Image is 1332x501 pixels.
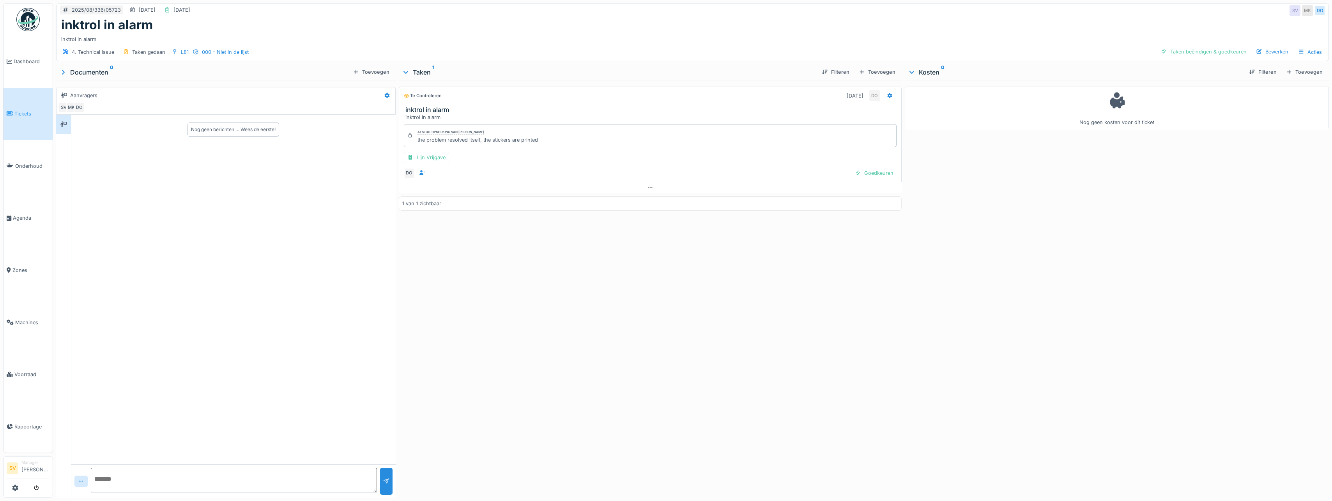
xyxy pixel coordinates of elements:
[12,266,50,274] span: Zones
[4,140,53,192] a: Onderhoud
[61,18,153,32] h1: inktrol in alarm
[173,6,190,14] div: [DATE]
[1253,46,1291,57] div: Bewerken
[70,92,97,99] div: Aanvragers
[72,6,121,14] div: 2025/08/336/05723
[847,92,863,99] div: [DATE]
[4,36,53,88] a: Dashboard
[852,168,897,178] div: Goedkeuren
[869,90,880,101] div: DO
[21,460,50,465] div: Manager
[13,214,50,222] span: Agenda
[941,68,945,77] sup: 0
[1290,5,1300,16] div: SV
[910,90,1324,126] div: Nog geen kosten voor dit ticket
[1158,46,1250,57] div: Taken beëindigen & goedkeuren
[404,152,449,163] div: Lijn Vrijgave
[402,200,441,207] div: 1 van 1 zichtbaar
[15,162,50,170] span: Onderhoud
[4,192,53,244] a: Agenda
[404,92,442,99] div: Te controleren
[417,130,484,135] div: Afsluit opmerking van [PERSON_NAME]
[404,168,415,179] div: DO
[74,102,85,113] div: DO
[21,460,50,476] li: [PERSON_NAME]
[417,136,538,144] div: the problem resolved itself, the stickers are printed
[14,423,50,430] span: Rapportage
[191,126,276,133] div: Nog geen berichten … Wees de eerste!
[1283,67,1326,77] div: Toevoegen
[139,6,156,14] div: [DATE]
[7,460,50,478] a: SV Manager[PERSON_NAME]
[7,462,18,474] li: SV
[58,102,69,113] div: SV
[350,67,393,77] div: Toevoegen
[132,48,165,56] div: Taken gedaan
[405,106,898,114] h3: inktrol in alarm
[4,296,53,348] a: Machines
[405,114,898,121] div: inktrol in alarm
[14,110,50,117] span: Tickets
[4,244,53,297] a: Zones
[1246,67,1280,77] div: Filteren
[181,48,189,56] div: L81
[59,68,350,77] div: Documenten
[908,68,1243,77] div: Kosten
[4,401,53,453] a: Rapportage
[1302,5,1313,16] div: MK
[110,68,113,77] sup: 0
[819,67,853,77] div: Filteren
[16,8,40,31] img: Badge_color-CXgf-gQk.svg
[1314,5,1325,16] div: DO
[4,348,53,401] a: Voorraad
[1295,46,1325,58] div: Acties
[402,68,815,77] div: Taken
[14,371,50,378] span: Voorraad
[432,68,434,77] sup: 1
[4,88,53,140] a: Tickets
[14,58,50,65] span: Dashboard
[15,319,50,326] span: Machines
[856,67,899,77] div: Toevoegen
[202,48,249,56] div: 000 - Niet in de lijst
[61,32,1324,43] div: inktrol in alarm
[72,48,114,56] div: 4. Technical issue
[66,102,77,113] div: MK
